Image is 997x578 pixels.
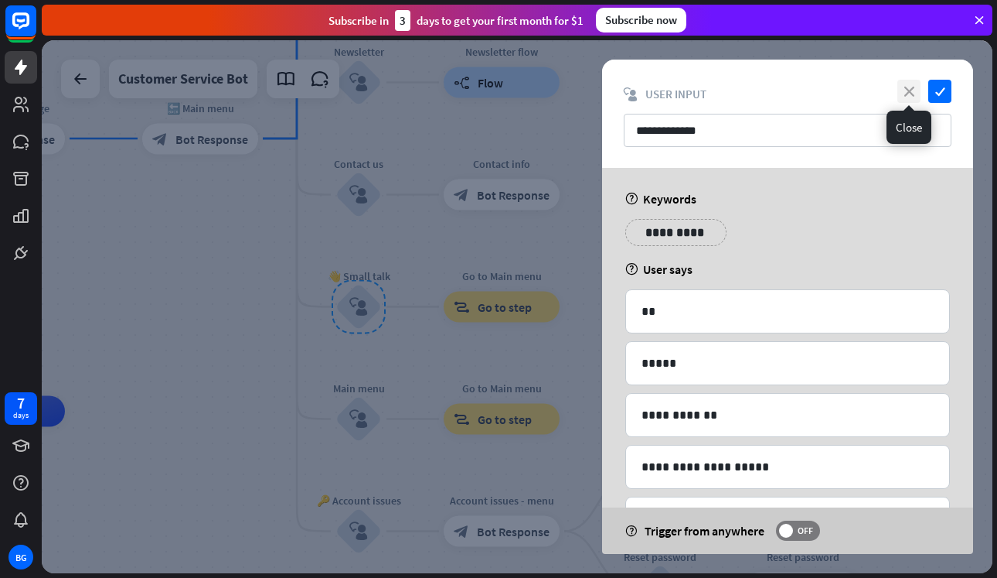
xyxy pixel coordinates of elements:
[624,87,638,101] i: block_user_input
[897,80,920,103] i: close
[13,410,29,421] div: days
[928,80,951,103] i: check
[625,263,638,275] i: help
[17,396,25,410] div: 7
[596,8,686,32] div: Subscribe now
[793,525,817,537] span: OFF
[5,392,37,425] a: 7 days
[395,10,410,31] div: 3
[625,262,950,277] div: User says
[625,193,638,205] i: help
[12,6,59,53] button: Open LiveChat chat widget
[645,87,706,101] span: User Input
[625,191,950,207] div: Keywords
[328,10,584,31] div: Subscribe in days to get your first month for $1
[625,525,637,537] i: help
[645,523,764,539] span: Trigger from anywhere
[9,545,33,569] div: BG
